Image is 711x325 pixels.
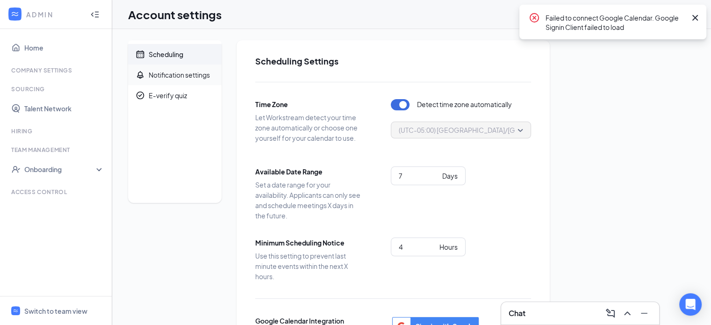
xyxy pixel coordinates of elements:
[13,308,19,314] svg: WorkstreamLogo
[149,50,183,59] div: Scheduling
[24,99,104,118] a: Talent Network
[136,50,145,59] svg: Calendar
[417,99,512,110] span: Detect time zone automatically
[136,70,145,79] svg: Bell
[689,12,701,23] svg: Cross
[149,91,187,100] div: E-verify quiz
[11,127,102,135] div: Hiring
[149,70,210,79] div: Notification settings
[255,251,363,282] span: Use this setting to prevent last minute events within the next X hours.
[546,12,686,32] div: Failed to connect Google Calendar. Google Signin Client failed to load
[255,99,363,109] span: Time Zone
[255,238,363,248] span: Minimum Scheduling Notice
[24,306,87,316] div: Switch to team view
[637,306,652,321] button: Minimize
[90,10,100,19] svg: Collapse
[136,91,145,100] svg: CheckmarkCircle
[255,180,363,221] span: Set a date range for your availability. Applicants can only see and schedule meetings X days in t...
[10,9,20,19] svg: WorkstreamLogo
[11,165,21,174] svg: UserCheck
[24,165,96,174] div: Onboarding
[255,166,363,177] span: Available Date Range
[11,85,102,93] div: Sourcing
[622,308,633,319] svg: ChevronUp
[509,308,525,318] h3: Chat
[442,171,458,181] div: Days
[605,308,616,319] svg: ComposeMessage
[255,112,363,143] span: Let Workstream detect your time zone automatically or choose one yourself for your calendar to use.
[679,293,702,316] div: Open Intercom Messenger
[439,242,458,252] div: Hours
[529,12,540,23] svg: CrossCircle
[128,44,222,65] a: CalendarScheduling
[26,10,82,19] div: ADMIN
[24,38,104,57] a: Home
[11,146,102,154] div: Team Management
[11,188,102,196] div: Access control
[620,306,635,321] button: ChevronUp
[11,66,102,74] div: Company Settings
[255,55,531,67] h2: Scheduling Settings
[639,308,650,319] svg: Minimize
[399,123,620,137] span: (UTC-05:00) [GEOGRAPHIC_DATA]/[GEOGRAPHIC_DATA] - Central Time
[603,306,618,321] button: ComposeMessage
[128,65,222,85] a: BellNotification settings
[128,85,222,106] a: CheckmarkCircleE-verify quiz
[128,7,222,22] h1: Account settings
